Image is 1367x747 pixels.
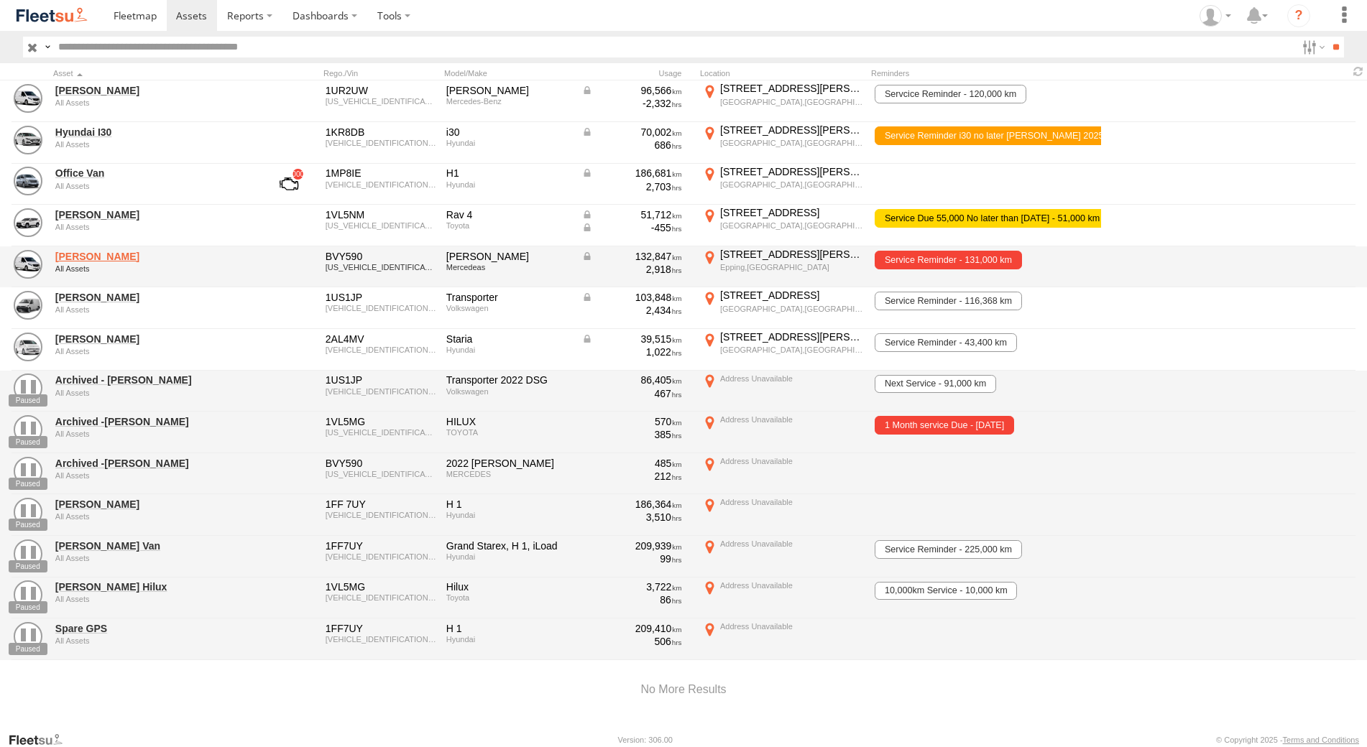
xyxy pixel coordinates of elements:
div: Hyundai [446,345,571,354]
a: View Asset Details [14,415,42,444]
div: 2,703 [581,180,682,193]
label: Click to View Current Location [700,579,865,618]
span: Servcice Reminder - 120,000 km [875,85,1026,103]
div: Hyundai [446,139,571,147]
div: Hyundai [446,180,571,189]
div: BVY590 [326,250,436,263]
div: [GEOGRAPHIC_DATA],[GEOGRAPHIC_DATA] [720,221,863,231]
span: Service Reminder - 116,368 km [875,292,1021,310]
div: Staria [446,333,571,345]
div: undefined [55,471,252,480]
div: 1FF7UY [326,539,436,552]
label: Click to View Current Location [700,620,865,659]
a: View Asset Details [14,622,42,651]
div: Version: 306.00 [618,736,673,744]
div: undefined [55,182,252,190]
a: Archived -[PERSON_NAME] [55,457,252,470]
div: Volkswagen [446,304,571,312]
div: Data from Vehicle CANbus [581,126,682,139]
div: 485 [581,457,682,470]
div: 3,510 [581,511,682,524]
div: BVY590 [326,457,436,470]
div: Mercedeas [446,263,571,272]
a: View Asset Details [14,291,42,320]
a: View Asset Details [14,126,42,154]
div: undefined [55,347,252,356]
div: 2,918 [581,263,682,276]
a: [PERSON_NAME] [55,208,252,221]
label: Click to View Current Location [700,124,865,162]
div: 86,405 [581,373,682,386]
div: undefined [55,430,252,438]
div: W1V44760323897685 [326,97,436,106]
a: [PERSON_NAME] [55,291,252,304]
a: Hyundai I30 [55,126,252,139]
div: 2022 VITO [446,457,571,470]
div: 1VL5MG [326,580,436,593]
a: View Asset Details [14,84,42,113]
span: Service Reminder - 225,000 km [875,540,1021,559]
div: 467 [581,387,682,400]
div: undefined [55,223,252,231]
div: Reminders [871,68,1101,78]
a: View Asset with Fault/s [262,167,316,201]
a: Office Van [55,167,252,180]
div: 2,434 [581,304,682,317]
div: H 1 [446,622,571,635]
div: Vito [446,250,571,263]
div: 209,410 [581,622,682,635]
div: Hyundai [446,552,571,561]
div: Data from Vehicle CANbus [581,84,682,97]
div: [GEOGRAPHIC_DATA],[GEOGRAPHIC_DATA] [720,180,863,190]
div: [STREET_ADDRESS][PERSON_NAME] [720,124,863,136]
div: undefined [55,140,252,149]
a: [PERSON_NAME] Hilux [55,580,252,593]
span: Service Reminder - 131,000 km [875,251,1021,269]
div: 686 [581,139,682,152]
div: 1UR2UW [326,84,436,97]
span: Refresh [1350,65,1367,78]
div: KMHH551CVJU022444 [326,139,436,147]
div: 3,722 [581,580,682,593]
div: MERCEDES [446,470,571,478]
a: [PERSON_NAME] [55,84,252,97]
div: Transporter [446,291,571,304]
div: Toyota [446,221,571,230]
div: Data from Vehicle CANbus [581,250,682,263]
div: 385 [581,428,682,441]
div: 1,022 [581,345,682,358]
a: [PERSON_NAME] Van [55,539,252,552]
div: 86 [581,593,682,606]
div: 570 [581,415,682,428]
label: Click to View Current Location [700,537,865,576]
div: undefined [55,98,252,107]
div: 99 [581,552,682,565]
div: WV1ZZZ7HZNH026619 [326,387,436,396]
span: 1 Month service Due - 22/04/2022 [875,416,1014,435]
div: 186,364 [581,498,682,511]
a: [PERSON_NAME] [55,498,252,511]
div: Usage [579,68,694,78]
div: 1VL5MG [326,415,436,428]
a: View Asset Details [14,498,42,526]
label: Click to View Current Location [700,413,865,452]
div: Rego./Vin [323,68,438,78]
div: Hyundai [446,511,571,519]
div: JTMW43FV60D120543 [326,221,436,230]
div: KMHH551CVJU022444 [326,593,436,602]
a: View Asset Details [14,208,42,237]
div: © Copyright 2025 - [1216,736,1359,744]
a: View Asset Details [14,580,42,609]
div: [STREET_ADDRESS][PERSON_NAME] [720,330,863,343]
div: 1MP8IE [326,167,436,180]
a: View Asset Details [14,333,42,361]
div: KMFYFX71MSU183149 [326,345,436,354]
div: 1FF 7UY [326,498,436,511]
div: Hilux [446,580,571,593]
div: [STREET_ADDRESS] [720,206,863,219]
div: [GEOGRAPHIC_DATA],[GEOGRAPHIC_DATA] [720,304,863,314]
div: Hyundai [446,635,571,644]
div: Transporter 2022 DSG [446,373,571,386]
div: Model/Make [444,68,574,78]
div: Click to Sort [53,68,254,78]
